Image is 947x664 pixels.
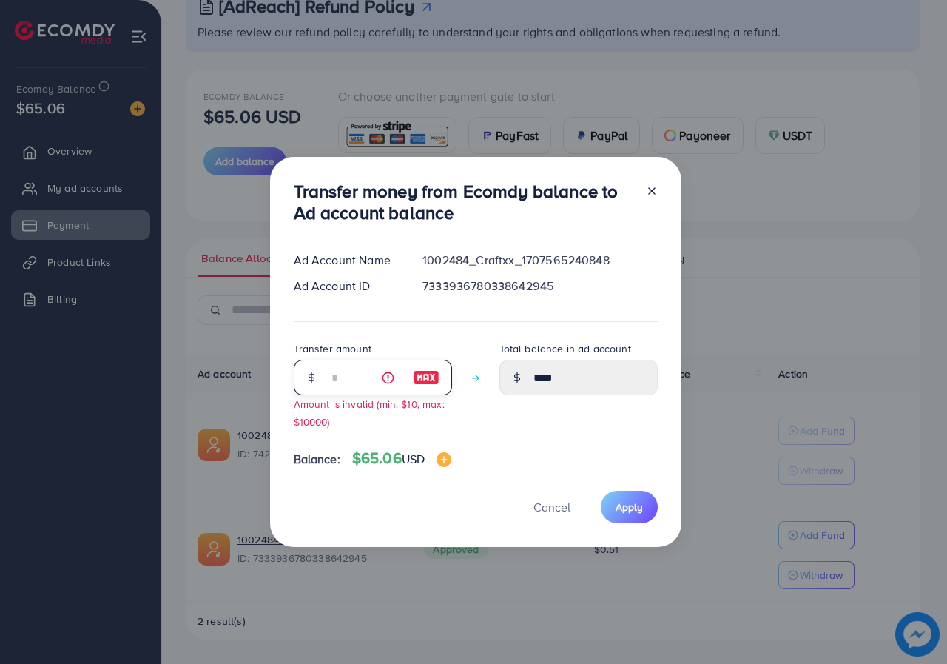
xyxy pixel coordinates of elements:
[437,452,451,467] img: image
[294,397,445,428] small: Amount is invalid (min: $10, max: $10000)
[294,181,634,224] h3: Transfer money from Ecomdy balance to Ad account balance
[402,451,425,467] span: USD
[294,451,340,468] span: Balance:
[352,449,451,468] h4: $65.06
[411,278,669,295] div: 7333936780338642945
[515,491,589,523] button: Cancel
[499,341,631,356] label: Total balance in ad account
[282,252,411,269] div: Ad Account Name
[294,341,371,356] label: Transfer amount
[616,500,643,514] span: Apply
[413,369,439,386] img: image
[533,499,570,515] span: Cancel
[601,491,658,523] button: Apply
[282,278,411,295] div: Ad Account ID
[411,252,669,269] div: 1002484_Craftxx_1707565240848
